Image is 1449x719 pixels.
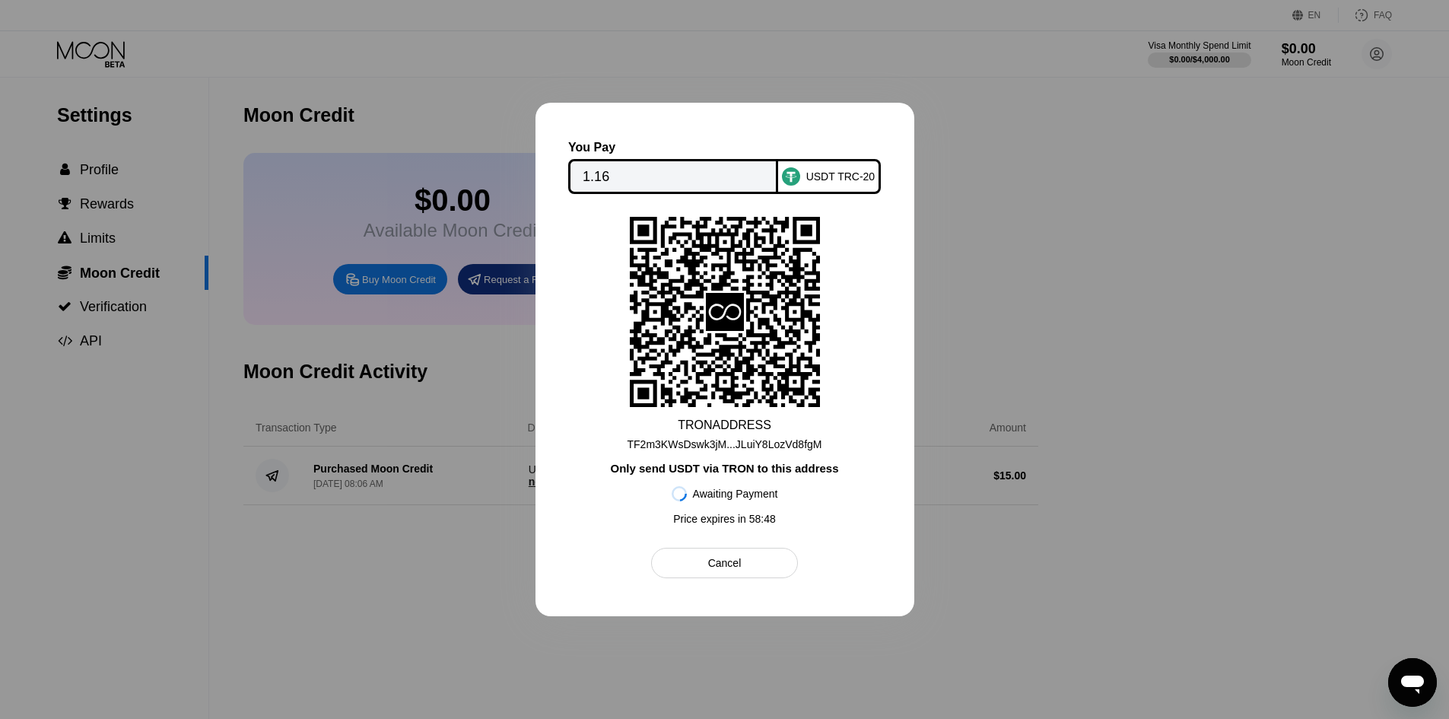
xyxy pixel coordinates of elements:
div: Price expires in [673,513,776,525]
iframe: Button to launch messaging window [1388,658,1437,707]
div: Awaiting Payment [693,488,778,500]
div: TF2m3KWsDswk3jM...JLuiY8LozVd8fgM [628,438,822,450]
div: TRON ADDRESS [678,418,771,432]
div: You PayUSDT TRC-20 [575,141,875,194]
div: USDT TRC-20 [806,170,875,183]
span: 58 : 48 [749,513,776,525]
div: Cancel [708,556,742,570]
div: Only send USDT via TRON to this address [610,462,838,475]
div: You Pay [568,141,778,154]
div: TF2m3KWsDswk3jM...JLuiY8LozVd8fgM [628,432,822,450]
div: Cancel [651,548,798,578]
